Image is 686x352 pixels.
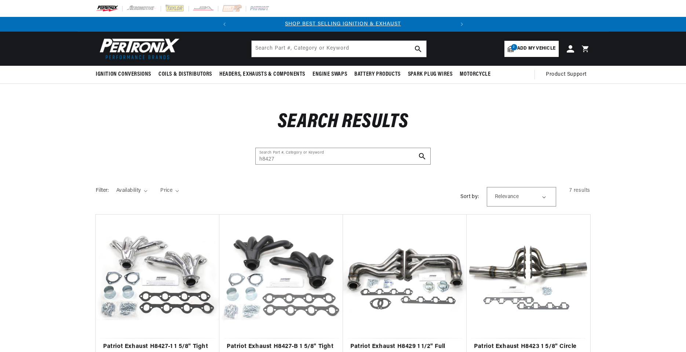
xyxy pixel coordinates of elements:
summary: Ignition Conversions [96,66,155,83]
input: Search Part #, Category or Keyword [256,148,430,164]
button: search button [410,41,426,57]
span: Engine Swaps [313,71,347,78]
summary: Engine Swaps [309,66,351,83]
span: Coils & Distributors [158,71,212,78]
summary: Price [160,187,179,194]
summary: Spark Plug Wires [404,66,456,83]
span: Availability [116,187,141,194]
summary: Availability (0 selected) [116,187,147,194]
span: Motorcycle [460,71,490,78]
summary: Product Support [546,66,590,83]
span: Price [160,187,172,194]
span: 2 [511,44,517,50]
span: Product Support [546,71,587,79]
summary: Battery Products [351,66,404,83]
span: Battery Products [354,71,401,78]
span: Ignition Conversions [96,71,151,78]
h2: Filter: [96,187,109,194]
button: Search Part #, Category or Keyword [414,148,430,164]
a: 2Add my vehicle [504,41,559,57]
slideshow-component: Translation missing: en.sections.announcements.announcement_bar [77,17,609,32]
span: Add my vehicle [517,45,555,52]
div: Announcement [232,20,455,28]
h1: Search results [96,114,590,131]
input: Search Part #, Category or Keyword [252,41,426,57]
span: Headers, Exhausts & Components [219,71,305,78]
button: Translation missing: en.sections.announcements.previous_announcement [217,17,232,32]
summary: Coils & Distributors [155,66,216,83]
a: SHOP BEST SELLING IGNITION & EXHAUST [285,21,401,27]
img: Pertronix [96,36,180,61]
span: Spark Plug Wires [408,71,453,78]
button: Translation missing: en.sections.announcements.next_announcement [455,17,469,32]
span: 7 results [569,188,590,193]
div: 1 of 2 [232,20,455,28]
summary: Motorcycle [456,66,494,83]
label: Sort by: [460,194,479,200]
summary: Headers, Exhausts & Components [216,66,309,83]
